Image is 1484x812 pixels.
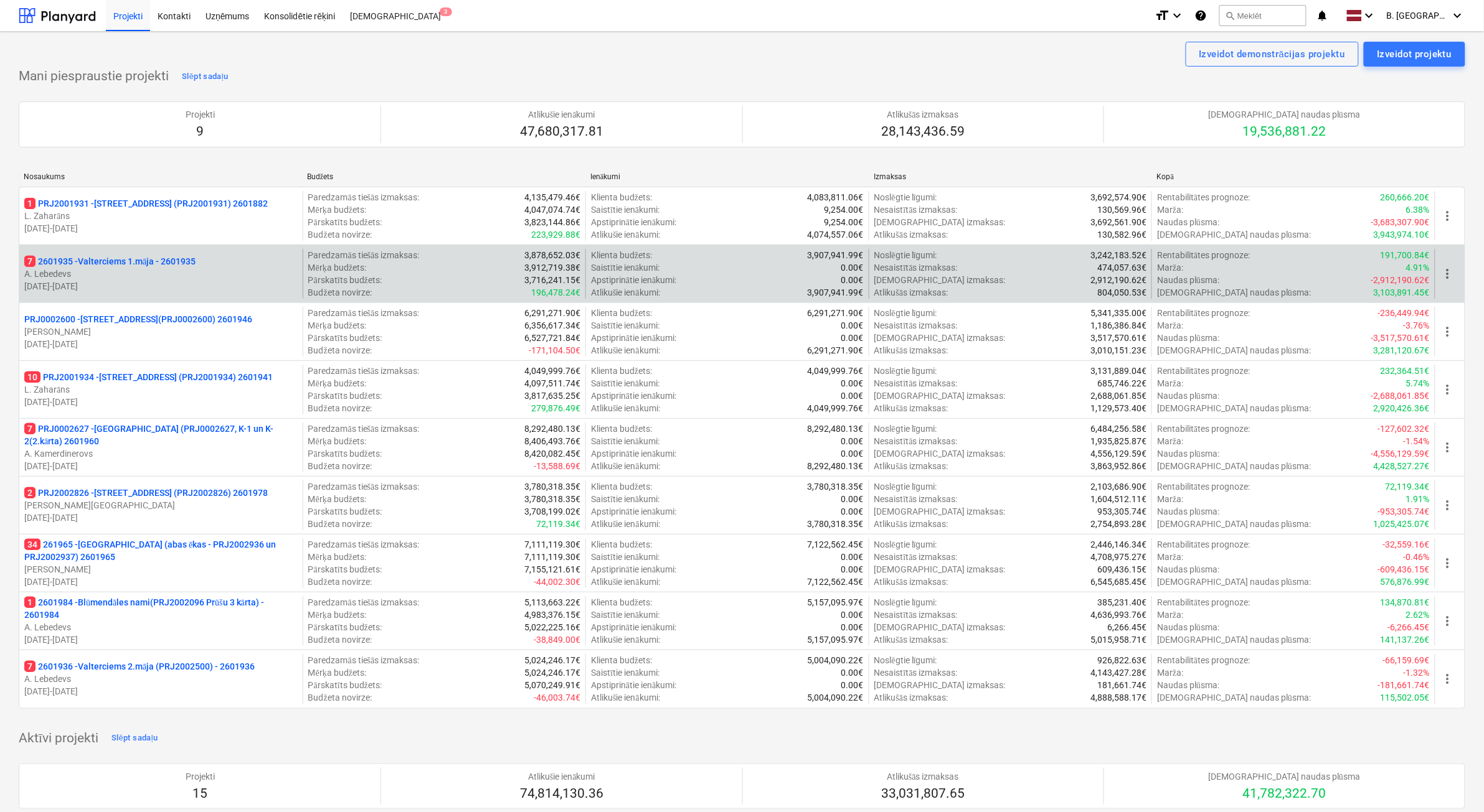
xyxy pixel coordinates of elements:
[1371,390,1430,402] p: -2,688,061.85€
[591,319,659,332] p: Saistītie ienākumi :
[1157,480,1250,493] p: Rentabilitātes prognoze :
[874,191,937,203] p: Noslēgtie līgumi :
[24,222,298,235] p: [DATE] - [DATE]
[1090,538,1146,551] p: 2,446,146.34€
[1157,551,1183,563] p: Marža :
[881,108,965,121] p: Atlikušās izmaksas
[874,216,1006,228] p: [DEMOGRAPHIC_DATA] izmaksas :
[531,228,580,241] p: 223,929.88€
[308,505,382,518] p: Pārskatīts budžets :
[186,123,215,141] p: 9
[308,286,372,299] p: Budžeta novirze :
[308,274,382,286] p: Pārskatīts budžets :
[1186,42,1359,67] button: Izveidot demonstrācijas projektu
[24,539,40,550] span: 34
[24,487,35,498] span: 2
[841,447,864,460] p: 0.00€
[874,203,958,216] p: Nesaistītās izmaksas :
[1155,8,1170,23] i: format_size
[1170,8,1184,23] i: keyboard_arrow_down
[520,108,603,121] p: Atlikušie ienākumi
[841,261,864,274] p: 0.00€
[308,191,420,203] p: Paredzamās tiešās izmaksas :
[24,197,268,210] p: PRJ2001931 - [STREET_ADDRESS] (PRJ2001931) 2601882
[24,422,298,472] div: 7PRJ0002627 -[GEOGRAPHIC_DATA] (PRJ0002627, K-1 un K-2(2.kārta) 2601960A. Kamerdinerovs[DATE]-[DATE]
[1157,191,1250,203] p: Rentabilitātes prognoze :
[308,307,420,319] p: Paredzamās tiešās izmaksas :
[524,422,580,435] p: 8,292,480.13€
[524,274,580,286] p: 3,716,241.15€
[1090,460,1146,472] p: 3,863,952.86€
[24,596,298,646] div: 12601984 -Blūmendāles nami(PRJ2002096 Prūšu 3 kārta) - 2601984A. Lebedevs[DATE]-[DATE]
[874,261,958,274] p: Nesaistītās izmaksas :
[308,319,366,332] p: Mērķa budžets :
[24,487,298,524] div: 2PRJ2002826 -[STREET_ADDRESS] (PRJ2002826) 2601978[PERSON_NAME][GEOGRAPHIC_DATA][DATE]-[DATE]
[1157,286,1311,299] p: [DEMOGRAPHIC_DATA] naudas plūsma :
[591,538,652,551] p: Klienta budžets :
[524,447,580,460] p: 8,420,082.45€
[308,435,366,447] p: Mērķa budžets :
[1208,108,1360,121] p: [DEMOGRAPHIC_DATA] naudas plūsma
[591,518,660,530] p: Atlikušie ienākumi :
[1404,319,1430,332] p: -3.76%
[874,493,958,505] p: Nesaistītās izmaksas :
[591,203,659,216] p: Saistītie ienākumi :
[591,249,652,261] p: Klienta budžets :
[1374,228,1430,241] p: 3,943,974.10€
[874,460,948,472] p: Atlikušās izmaksas :
[1440,440,1455,455] span: more_vert
[308,203,366,216] p: Mērķa budžets :
[1371,216,1430,228] p: -3,683,307.90€
[24,383,298,396] p: L. Zaharāns
[1090,422,1146,435] p: 6,484,256.58€
[1404,551,1430,563] p: -0.46%
[24,313,298,350] div: PRJ0002600 -[STREET_ADDRESS](PRJ0002600) 2601946[PERSON_NAME][DATE]-[DATE]
[24,563,298,576] p: [PERSON_NAME]
[529,344,580,357] p: -171,104.50€
[1381,191,1430,203] p: 260,666.20€
[591,365,652,377] p: Klienta budžets :
[182,70,229,84] div: Slēpt sadaļu
[24,268,298,280] p: A. Lebedevs
[24,255,196,268] p: 2601935 - Valterciems 1.māja - 2601935
[874,307,937,319] p: Noslēgtie līgumi :
[440,7,452,16] span: 3
[1090,402,1146,414] p: 1,129,573.40€
[24,198,35,209] span: 1
[1381,249,1430,261] p: 191,700.84€
[841,377,864,390] p: 0.00€
[24,661,35,672] span: 7
[1157,216,1219,228] p: Naudas plūsma :
[24,633,298,646] p: [DATE] - [DATE]
[1090,344,1146,357] p: 3,010,151.23€
[1378,307,1430,319] p: -236,449.94€
[308,228,372,241] p: Budžeta novirze :
[874,319,958,332] p: Nesaistītās izmaksas :
[1406,261,1430,274] p: 4.91%
[808,480,864,493] p: 3,780,318.35€
[308,390,382,402] p: Pārskatīts budžets :
[1378,422,1430,435] p: -127,602.32€
[1364,42,1465,67] button: Izveidot projektu
[591,435,659,447] p: Saistītie ienākumi :
[1090,435,1146,447] p: 1,935,825.87€
[524,203,580,216] p: 4,047,074.74€
[531,286,580,299] p: 196,478.24€
[874,228,948,241] p: Atlikušās izmaksas :
[881,123,965,141] p: 28,143,436.59
[524,307,580,319] p: 6,291,271.90€
[591,390,676,402] p: Apstiprinātie ienākumi :
[308,344,372,357] p: Budžeta novirze :
[24,338,298,350] p: [DATE] - [DATE]
[24,422,298,447] p: PRJ0002627 - [GEOGRAPHIC_DATA] (PRJ0002627, K-1 un K-2(2.kārta) 2601960
[591,216,676,228] p: Apstiprinātie ienākumi :
[1440,208,1455,223] span: more_vert
[1157,228,1311,241] p: [DEMOGRAPHIC_DATA] naudas plūsma :
[1157,377,1183,390] p: Marža :
[1219,5,1307,26] button: Meklēt
[874,390,1006,402] p: [DEMOGRAPHIC_DATA] izmaksas :
[1157,538,1250,551] p: Rentabilitātes prognoze :
[1090,390,1146,402] p: 2,688,061.85€
[111,731,158,745] div: Slēpt sadaļu
[24,280,298,292] p: [DATE] - [DATE]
